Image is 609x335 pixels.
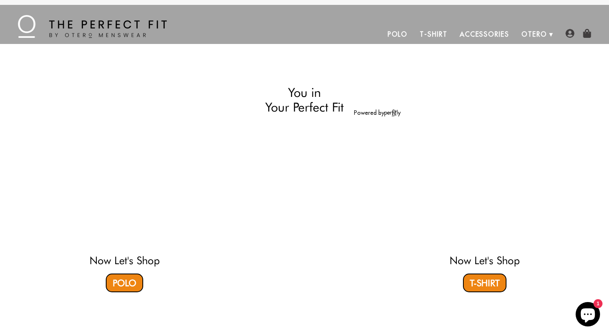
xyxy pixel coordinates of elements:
[515,24,553,44] a: Otero
[209,85,401,115] h2: You in Your Perfect Fit
[463,274,506,292] a: T-Shirt
[565,29,574,38] img: user-account-icon.png
[454,24,515,44] a: Accessories
[450,254,520,267] a: Now Let's Shop
[414,24,453,44] a: T-Shirt
[382,24,414,44] a: Polo
[583,29,592,38] img: shopping-bag-icon.png
[18,15,167,38] img: The Perfect Fit - by Otero Menswear - Logo
[573,302,602,328] inbox-online-store-chat: Shopify online store chat
[384,109,401,116] img: perfitly-logo_73ae6c82-e2e3-4a36-81b1-9e913f6ac5a1.png
[354,109,401,116] a: Powered by
[89,254,160,267] a: Now Let's Shop
[106,274,143,292] a: Polo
